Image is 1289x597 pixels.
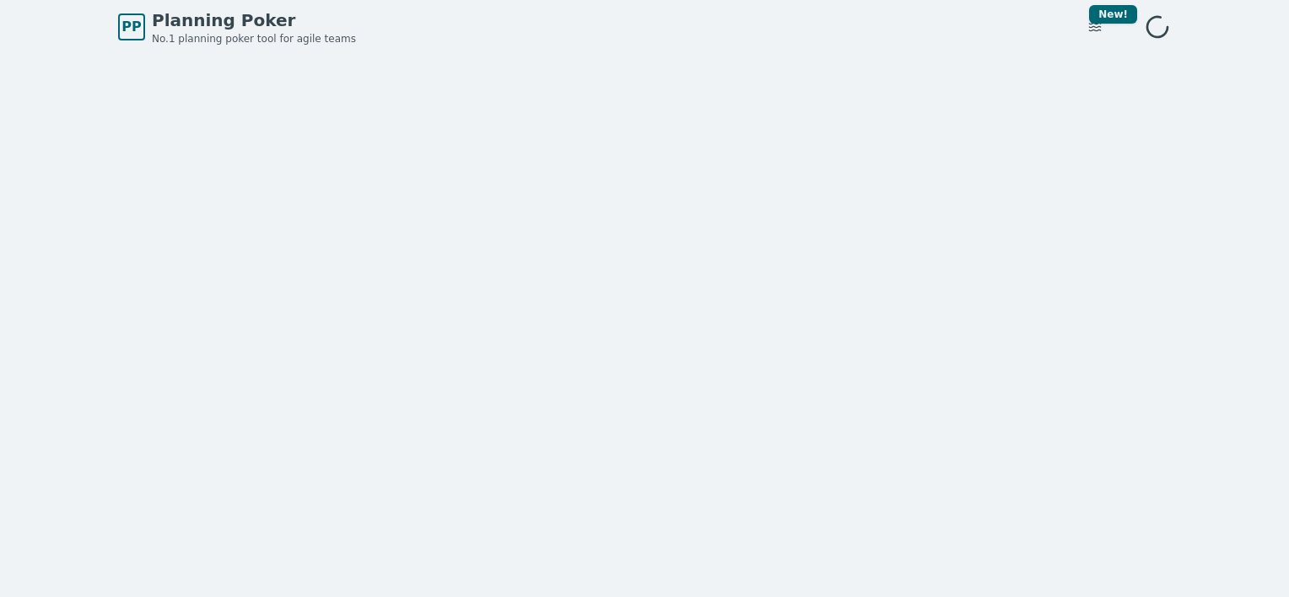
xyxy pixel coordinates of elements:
button: New! [1080,12,1110,42]
span: PP [121,17,141,37]
span: No.1 planning poker tool for agile teams [152,32,356,46]
div: New! [1089,5,1137,24]
span: Planning Poker [152,8,356,32]
a: PPPlanning PokerNo.1 planning poker tool for agile teams [118,8,356,46]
